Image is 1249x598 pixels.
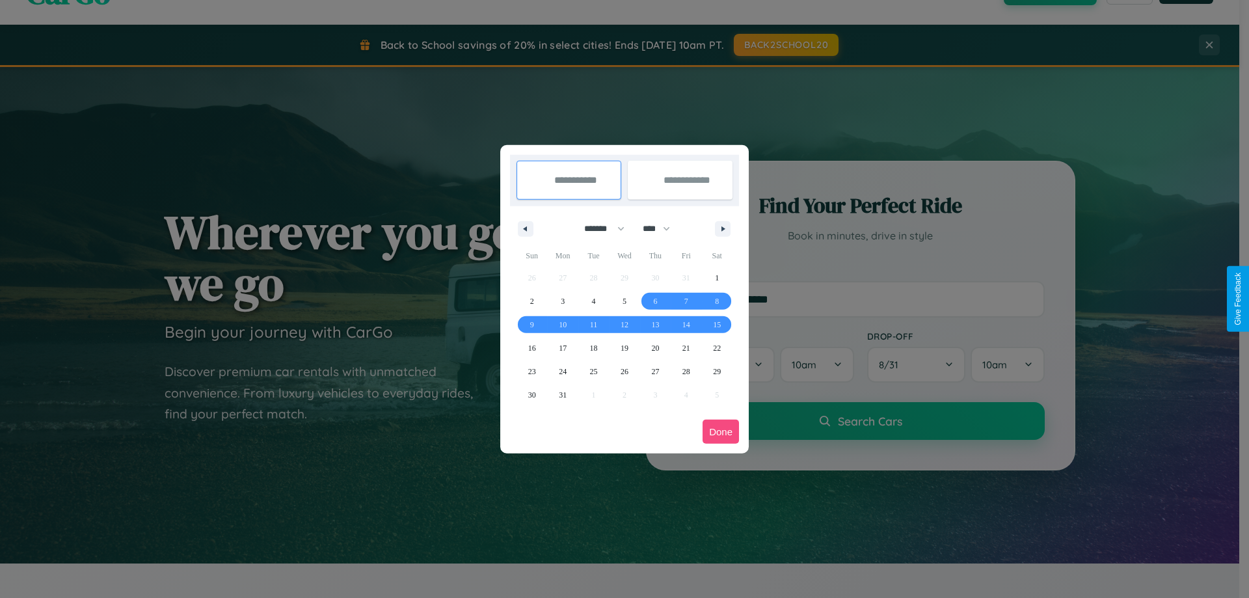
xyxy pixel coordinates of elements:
[713,313,721,336] span: 15
[671,336,701,360] button: 21
[1233,273,1242,325] div: Give Feedback
[623,290,626,313] span: 5
[702,245,732,266] span: Sat
[715,290,719,313] span: 8
[682,360,690,383] span: 28
[609,360,639,383] button: 26
[547,360,578,383] button: 24
[609,290,639,313] button: 5
[671,313,701,336] button: 14
[592,290,596,313] span: 4
[682,336,690,360] span: 21
[547,245,578,266] span: Mon
[517,383,547,407] button: 30
[651,336,659,360] span: 20
[547,336,578,360] button: 17
[640,245,671,266] span: Thu
[671,360,701,383] button: 28
[517,245,547,266] span: Sun
[621,336,628,360] span: 19
[559,313,567,336] span: 10
[621,360,628,383] span: 26
[547,290,578,313] button: 3
[578,336,609,360] button: 18
[702,290,732,313] button: 8
[590,313,598,336] span: 11
[517,336,547,360] button: 16
[621,313,628,336] span: 12
[713,336,721,360] span: 22
[671,245,701,266] span: Fri
[528,336,536,360] span: 16
[559,336,567,360] span: 17
[653,290,657,313] span: 6
[528,360,536,383] span: 23
[547,313,578,336] button: 10
[561,290,565,313] span: 3
[702,336,732,360] button: 22
[684,290,688,313] span: 7
[702,313,732,336] button: 15
[517,360,547,383] button: 23
[609,245,639,266] span: Wed
[713,360,721,383] span: 29
[640,336,671,360] button: 20
[702,360,732,383] button: 29
[517,313,547,336] button: 9
[671,290,701,313] button: 7
[530,290,534,313] span: 2
[590,336,598,360] span: 18
[703,420,739,444] button: Done
[578,290,609,313] button: 4
[640,360,671,383] button: 27
[715,266,719,290] span: 1
[528,383,536,407] span: 30
[682,313,690,336] span: 14
[547,383,578,407] button: 31
[517,290,547,313] button: 2
[559,360,567,383] span: 24
[640,313,671,336] button: 13
[590,360,598,383] span: 25
[578,313,609,336] button: 11
[578,245,609,266] span: Tue
[702,266,732,290] button: 1
[609,336,639,360] button: 19
[651,313,659,336] span: 13
[651,360,659,383] span: 27
[578,360,609,383] button: 25
[530,313,534,336] span: 9
[609,313,639,336] button: 12
[559,383,567,407] span: 31
[640,290,671,313] button: 6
